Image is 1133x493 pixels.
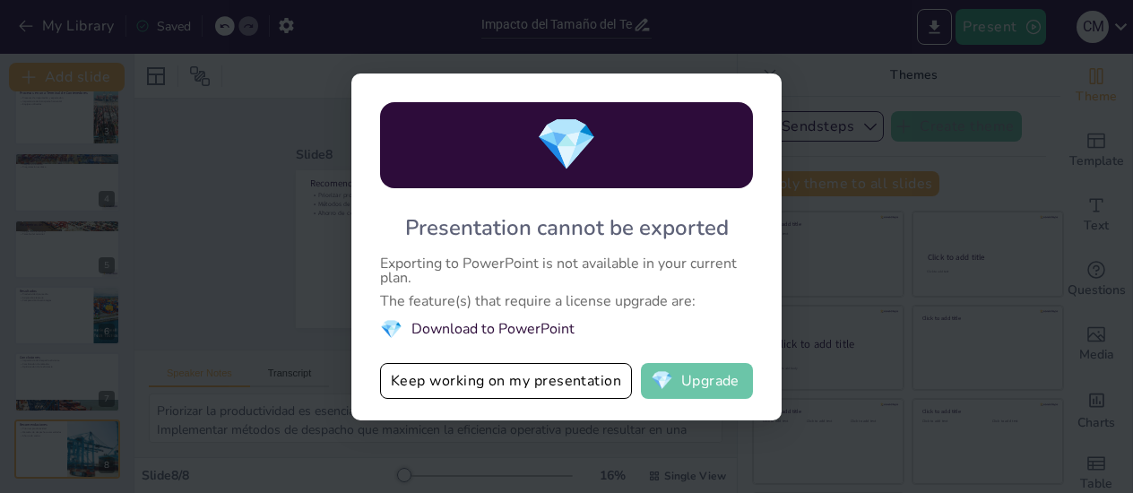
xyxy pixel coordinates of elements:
[380,317,753,342] li: Download to PowerPoint
[380,363,632,399] button: Keep working on my presentation
[380,256,753,285] div: Exporting to PowerPoint is not available in your current plan.
[405,213,729,242] div: Presentation cannot be exported
[380,317,402,342] span: diamond
[535,110,598,179] span: diamond
[651,372,673,390] span: diamond
[380,294,753,308] div: The feature(s) that require a license upgrade are:
[641,363,753,399] button: diamondUpgrade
